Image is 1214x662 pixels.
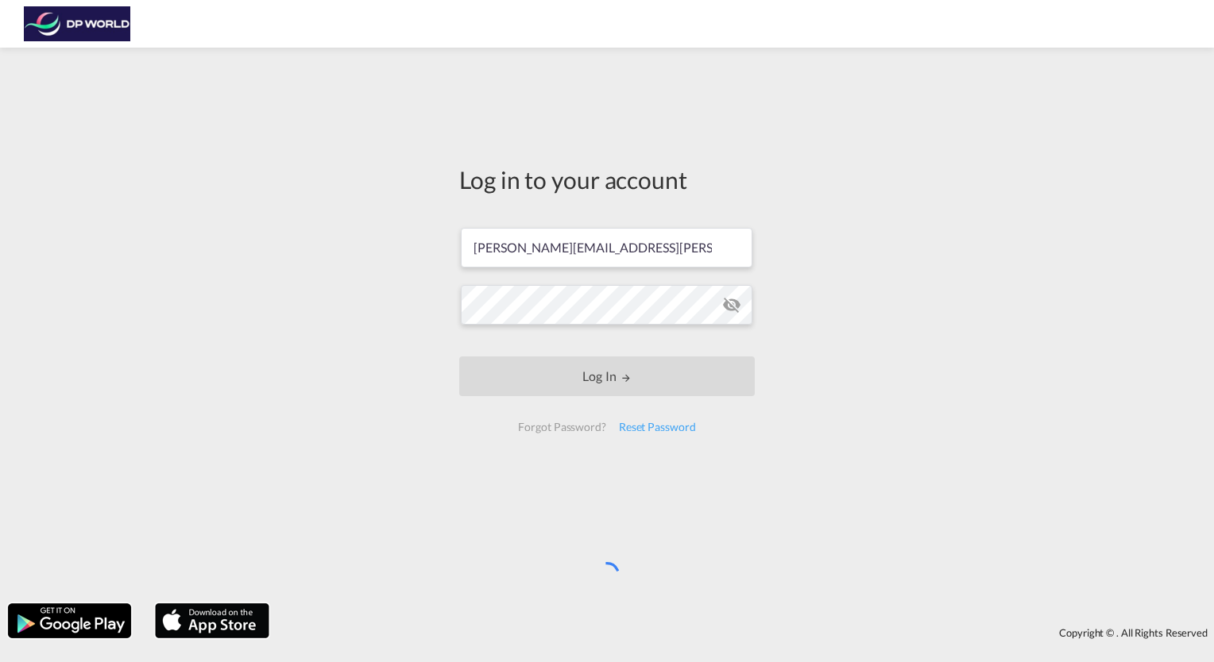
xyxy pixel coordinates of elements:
[459,163,755,196] div: Log in to your account
[461,228,752,267] input: Enter email/phone number
[459,356,755,396] button: LOGIN
[6,602,133,640] img: google.png
[613,413,702,441] div: Reset Password
[24,6,131,42] img: c08ca190194411f088ed0f3ba295208c.png
[153,602,271,640] img: apple.png
[277,619,1214,646] div: Copyright © . All Rights Reserved
[722,295,741,314] md-icon: icon-eye-off
[512,413,612,441] div: Forgot Password?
